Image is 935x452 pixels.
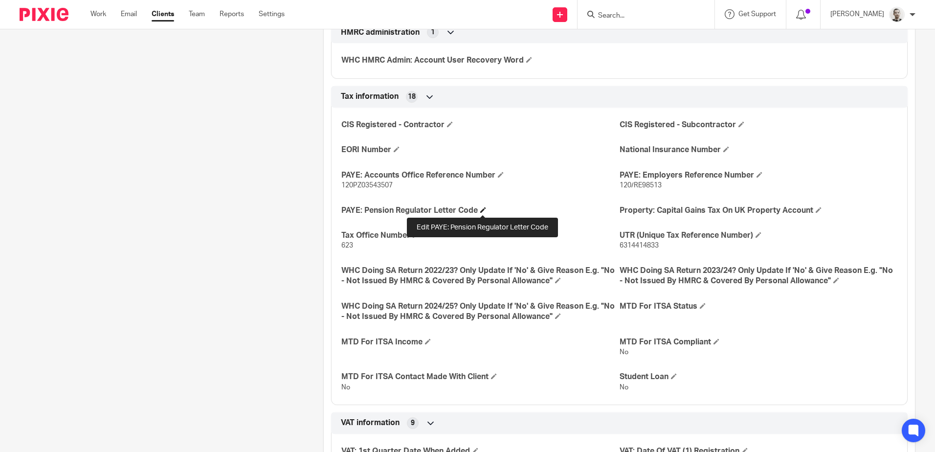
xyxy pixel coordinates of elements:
[738,11,776,18] span: Get Support
[341,120,619,130] h4: CIS Registered - Contractor
[341,182,393,189] span: 120PZ03543507
[620,170,897,181] h4: PAYE: Employers Reference Number
[408,92,416,102] span: 18
[341,55,619,66] h4: WHC HMRC Admin: Account User Recovery Word
[620,349,628,356] span: No
[341,266,619,287] h4: WHC Doing SA Return 2022/23? Only Update If 'No' & Give Reason E.g. "No - Not Issued By HMRC & Co...
[189,9,205,19] a: Team
[220,9,244,19] a: Reports
[259,9,285,19] a: Settings
[152,9,174,19] a: Clients
[620,230,897,241] h4: UTR (Unique Tax Reference Number)
[341,372,619,382] h4: MTD For ITSA Contact Made With Client
[341,230,619,241] h4: Tax Office Number
[341,418,400,428] span: VAT information
[620,372,897,382] h4: Student Loan
[341,145,619,155] h4: EORI Number
[341,301,619,322] h4: WHC Doing SA Return 2024/25? Only Update If 'No' & Give Reason E.g. "No - Not Issued By HMRC & Co...
[620,120,897,130] h4: CIS Registered - Subcontractor
[620,266,897,287] h4: WHC Doing SA Return 2023/24? Only Update If 'No' & Give Reason E.g. "No - Not Issued By HMRC & Co...
[341,384,350,391] span: No
[620,205,897,216] h4: Property: Capital Gains Tax On UK Property Account
[620,337,897,347] h4: MTD For ITSA Compliant
[121,9,137,19] a: Email
[431,27,435,37] span: 1
[411,418,415,428] span: 9
[90,9,106,19] a: Work
[20,8,68,21] img: Pixie
[620,145,897,155] h4: National Insurance Number
[620,301,897,312] h4: MTD For ITSA Status
[341,27,420,38] span: HMRC administration
[341,337,619,347] h4: MTD For ITSA Income
[620,182,662,189] span: 120/RE98513
[341,170,619,181] h4: PAYE: Accounts Office Reference Number
[597,12,685,21] input: Search
[341,91,399,102] span: Tax information
[620,384,628,391] span: No
[830,9,884,19] p: [PERSON_NAME]
[620,242,659,249] span: 6314414833
[889,7,905,23] img: PS.png
[341,205,619,216] h4: PAYE: Pension Regulator Letter Code
[341,242,353,249] span: 623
